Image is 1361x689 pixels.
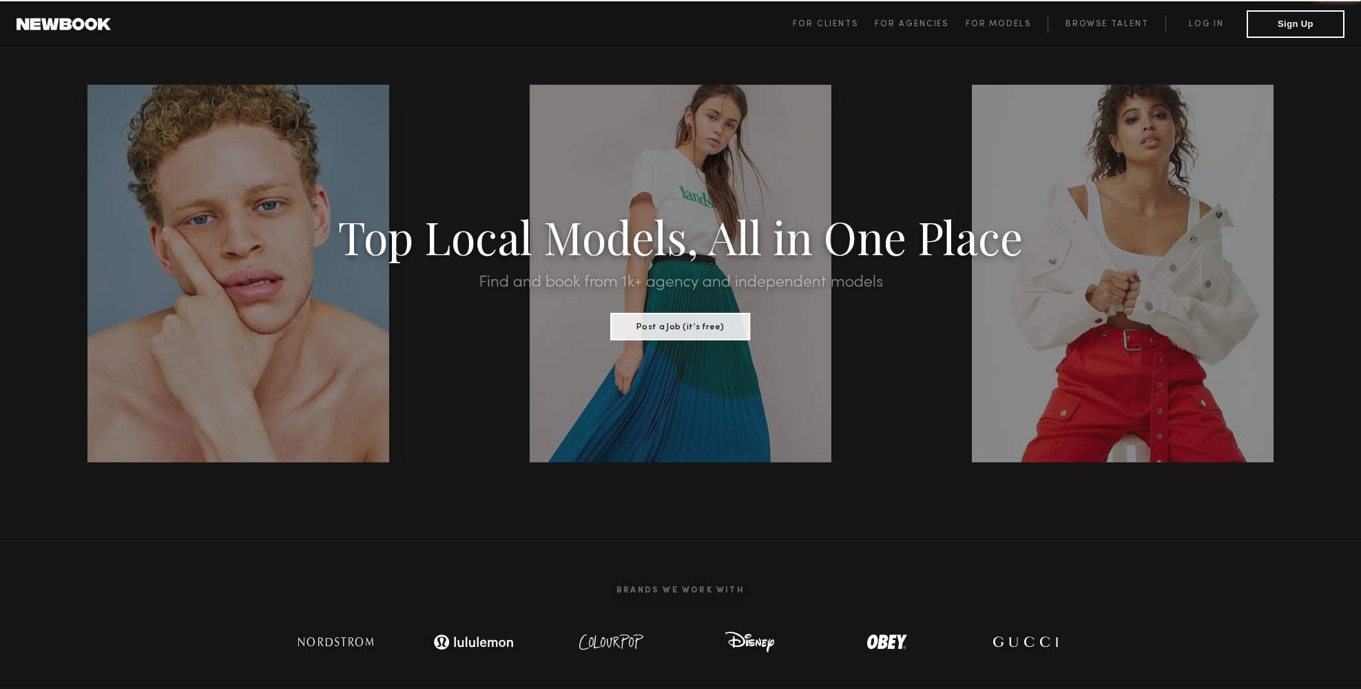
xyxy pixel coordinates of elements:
[267,569,1094,612] h2: Brands We Work With
[875,20,948,28] span: For Agencies
[426,628,522,656] img: logo-lulu.svg
[611,313,751,340] button: Post a Job (it’s free)
[705,628,794,656] img: logo-disney.svg
[793,16,875,32] a: For Clients
[980,628,1070,656] img: logo-gucci.svg
[875,16,965,32] a: For Agencies
[966,20,1031,28] span: For Models
[793,20,858,28] span: For Clients
[1048,16,1165,32] a: Browse Talent
[1247,10,1344,38] button: Sign Up
[102,274,1259,291] h2: Find and book from 1k+ agency and independent models
[842,628,932,656] img: logo-obey.svg
[611,318,751,333] a: Post a Job (it’s free)
[966,16,1048,32] a: For Models
[102,215,1259,258] h1: Top Local Models, All in One Place
[1165,16,1247,32] a: Log in
[288,628,384,656] img: logo-nordstrom.svg
[567,628,656,656] img: logo-colour-pop.svg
